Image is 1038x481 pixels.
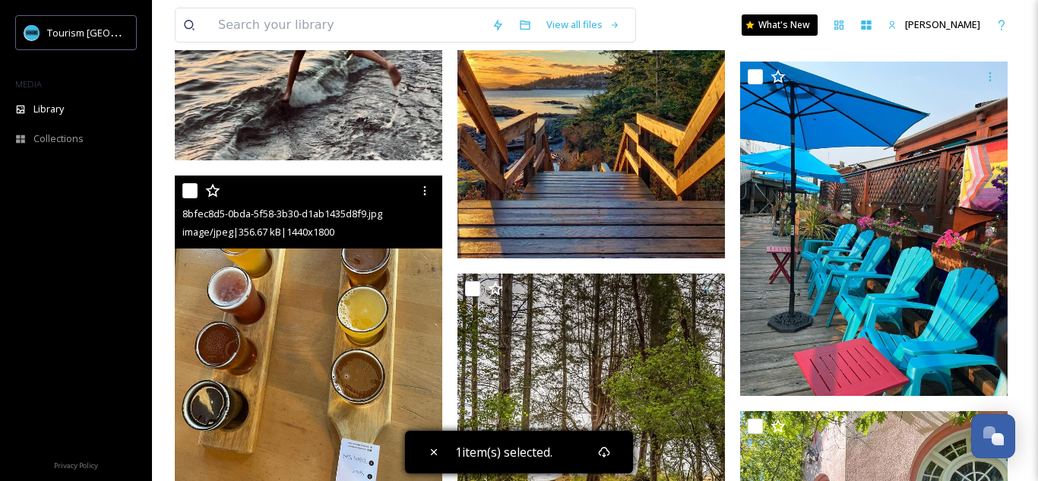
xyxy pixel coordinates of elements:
span: Collections [33,131,84,146]
span: Library [33,102,64,116]
span: image/jpeg | 356.67 kB | 1440 x 1800 [182,225,334,239]
input: Search your library [210,8,484,42]
span: 1 item(s) selected. [455,444,552,460]
span: 8bfec8d5-0bda-5f58-3b30-d1ab1435d8f9.jpg [182,207,382,220]
button: Open Chat [971,414,1015,458]
span: Privacy Policy [54,460,98,470]
a: What's New [742,14,818,36]
span: MEDIA [15,78,42,90]
a: View all files [539,10,628,40]
a: [PERSON_NAME] [880,10,988,40]
span: Tourism [GEOGRAPHIC_DATA] [47,25,183,40]
img: tourism_nanaimo_logo.jpeg [24,25,40,40]
span: [PERSON_NAME] [905,17,980,31]
a: Privacy Policy [54,455,98,473]
img: 272e21b3-e9eb-3522-193c-59fb96c9e774.jpg [740,62,1008,396]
